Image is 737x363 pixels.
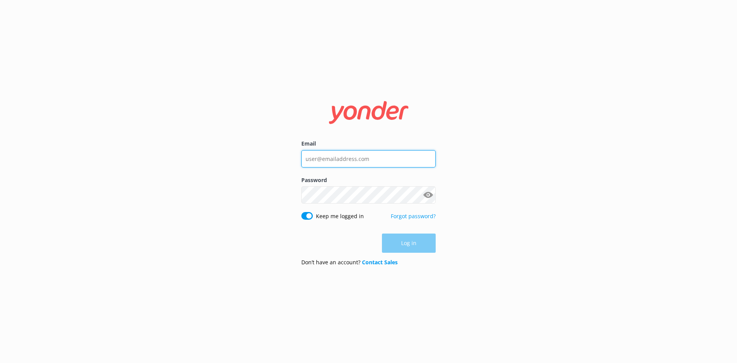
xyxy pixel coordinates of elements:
[301,150,436,167] input: user@emailaddress.com
[301,258,398,267] p: Don’t have an account?
[391,212,436,220] a: Forgot password?
[301,176,436,184] label: Password
[301,139,436,148] label: Email
[316,212,364,220] label: Keep me logged in
[362,259,398,266] a: Contact Sales
[420,187,436,203] button: Show password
